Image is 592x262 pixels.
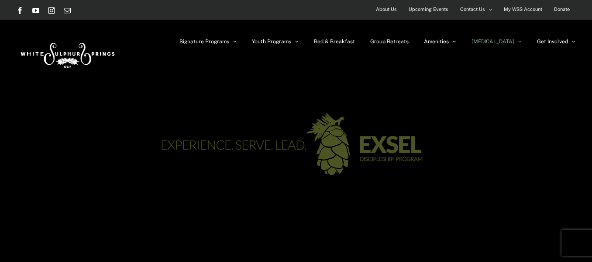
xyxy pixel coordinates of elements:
img: White Sulphur Springs Logo [17,33,117,74]
span: Bed & Breakfast [314,39,355,44]
span: Get Involved [537,39,568,44]
a: Youth Programs [252,20,299,63]
span: Amenities [424,39,449,44]
span: Contact Us [460,3,485,16]
a: Instagram [48,7,55,14]
nav: Main Menu [179,20,575,63]
span: My WSS Account [504,3,542,16]
span: [MEDICAL_DATA] [472,39,514,44]
a: Amenities [424,20,456,63]
span: Donate [554,3,570,16]
a: Email [64,7,71,14]
a: Bed & Breakfast [314,20,355,63]
img: exsel-green-logo-03 [143,101,449,189]
a: YouTube [32,7,39,14]
a: Signature Programs [179,20,237,63]
span: Youth Programs [252,39,291,44]
span: Upcoming Events [409,3,448,16]
span: About Us [376,3,397,16]
span: Group Retreats [370,39,409,44]
a: Get Involved [537,20,575,63]
span: Signature Programs [179,39,229,44]
a: [MEDICAL_DATA] [472,20,522,63]
a: Group Retreats [370,20,409,63]
a: Facebook [17,7,24,14]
